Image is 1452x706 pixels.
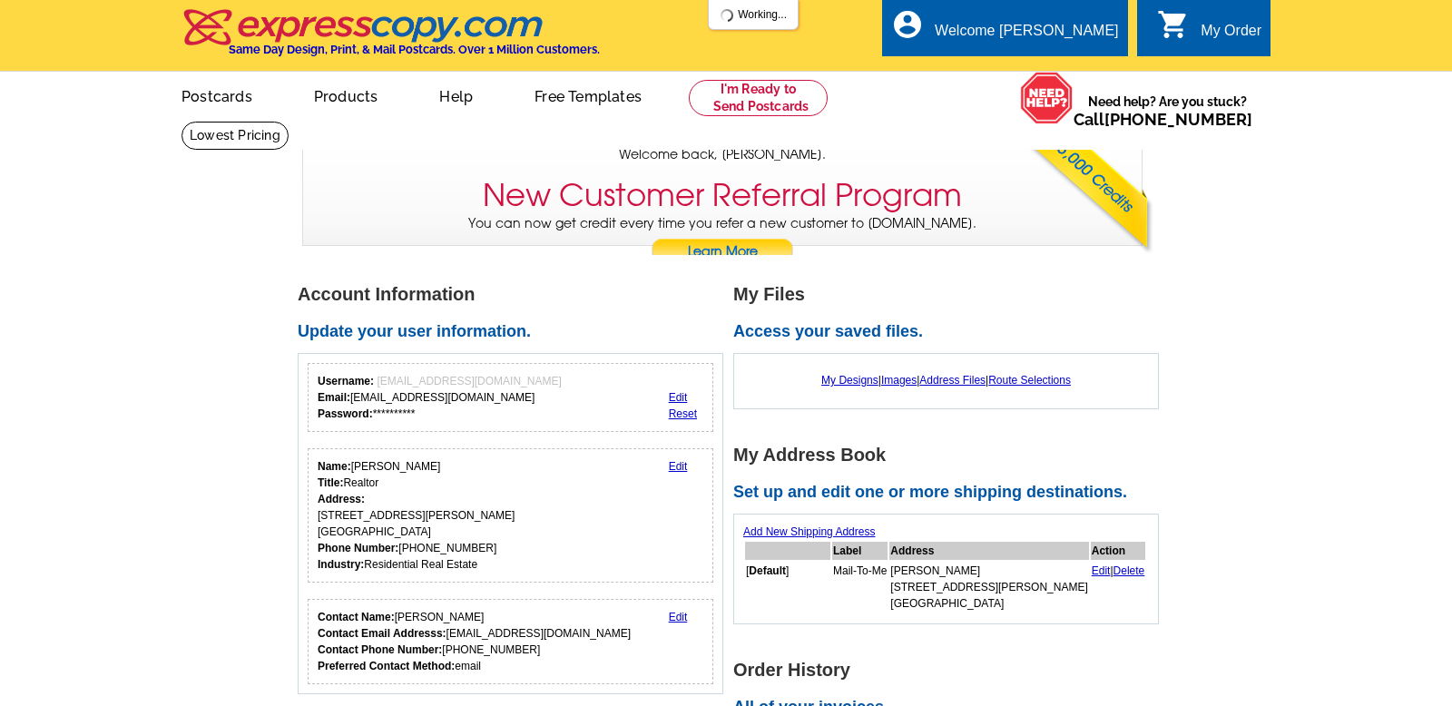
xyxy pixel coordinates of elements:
a: Images [881,374,917,387]
i: shopping_cart [1157,8,1190,41]
a: Address Files [919,374,986,387]
a: Edit [669,611,688,623]
strong: Contact Phone Number: [318,643,442,656]
a: Delete [1114,564,1145,577]
div: Welcome [PERSON_NAME] [935,23,1118,48]
a: Same Day Design, Print, & Mail Postcards. Over 1 Million Customers. [181,22,600,56]
strong: Contact Name: [318,611,395,623]
a: Edit [1092,564,1111,577]
i: account_circle [891,8,924,41]
a: Edit [669,391,688,404]
h2: Update your user information. [298,322,733,342]
div: | | | [743,363,1149,397]
a: Edit [669,460,688,473]
a: Learn More [651,239,794,266]
div: My Order [1201,23,1261,48]
strong: Preferred Contact Method: [318,660,455,672]
div: Your login information. [308,363,713,432]
img: loading... [720,8,734,23]
div: [PERSON_NAME] [EMAIL_ADDRESS][DOMAIN_NAME] [PHONE_NUMBER] email [318,609,631,674]
h2: Access your saved files. [733,322,1169,342]
th: Address [889,542,1088,560]
td: [PERSON_NAME] [STREET_ADDRESS][PERSON_NAME] [GEOGRAPHIC_DATA] [889,562,1088,613]
strong: Industry: [318,558,364,571]
strong: Username: [318,375,374,387]
td: | [1091,562,1146,613]
h2: Set up and edit one or more shipping destinations. [733,483,1169,503]
span: Welcome back, [PERSON_NAME]. [619,145,826,164]
a: Products [285,74,407,116]
td: Mail-To-Me [832,562,888,613]
h1: My Address Book [733,446,1169,465]
h1: Account Information [298,285,733,304]
th: Action [1091,542,1146,560]
td: [ ] [745,562,830,613]
span: Call [1074,110,1252,129]
strong: Phone Number: [318,542,398,554]
a: shopping_cart My Order [1157,20,1261,43]
h1: My Files [733,285,1169,304]
strong: Password: [318,407,373,420]
span: [EMAIL_ADDRESS][DOMAIN_NAME] [377,375,561,387]
div: Who should we contact regarding order issues? [308,599,713,684]
img: help [1020,72,1074,124]
a: Route Selections [988,374,1071,387]
div: [PERSON_NAME] Realtor [STREET_ADDRESS][PERSON_NAME] [GEOGRAPHIC_DATA] [PHONE_NUMBER] Residential ... [318,458,515,573]
span: Need help? Are you stuck? [1074,93,1261,129]
strong: Email: [318,391,350,404]
h4: Same Day Design, Print, & Mail Postcards. Over 1 Million Customers. [229,43,600,56]
a: Reset [669,407,697,420]
strong: Address: [318,493,365,505]
p: You can now get credit every time you refer a new customer to [DOMAIN_NAME]. [303,214,1142,266]
h1: Order History [733,661,1169,680]
a: Add New Shipping Address [743,525,875,538]
strong: Title: [318,476,343,489]
a: Postcards [152,74,281,116]
div: Your personal details. [308,448,713,583]
a: [PHONE_NUMBER] [1104,110,1252,129]
strong: Name: [318,460,351,473]
h3: New Customer Referral Program [483,177,962,214]
th: Label [832,542,888,560]
a: Free Templates [505,74,671,116]
a: My Designs [821,374,878,387]
a: Help [410,74,502,116]
strong: Contact Email Addresss: [318,627,446,640]
b: Default [749,564,786,577]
